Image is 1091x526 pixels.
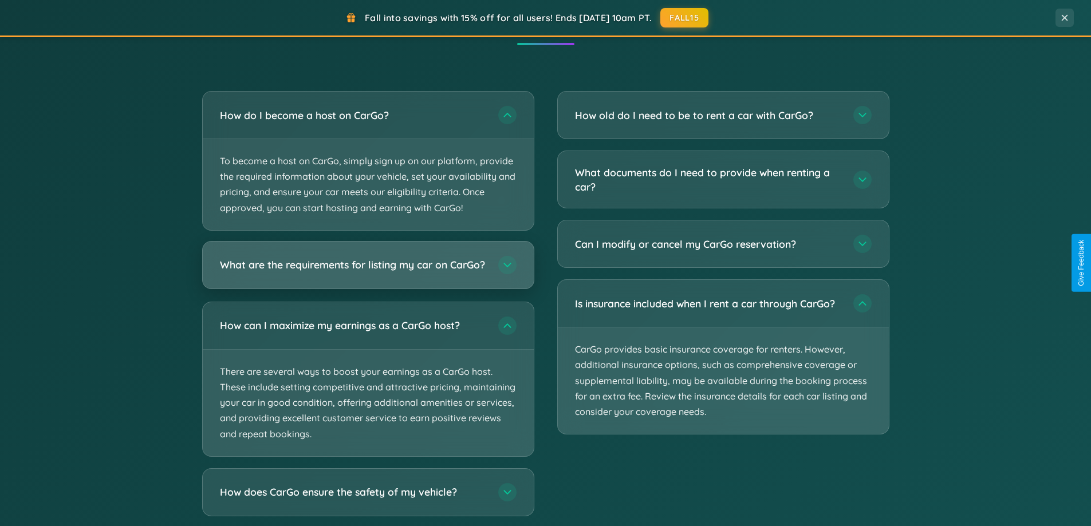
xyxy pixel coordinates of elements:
h3: Is insurance included when I rent a car through CarGo? [575,296,842,311]
h3: How do I become a host on CarGo? [220,108,487,122]
div: Give Feedback [1077,240,1085,286]
h3: Can I modify or cancel my CarGo reservation? [575,237,842,251]
h3: How can I maximize my earnings as a CarGo host? [220,318,487,333]
p: CarGo provides basic insurance coverage for renters. However, additional insurance options, such ... [558,327,889,434]
h3: How old do I need to be to rent a car with CarGo? [575,108,842,122]
h3: How does CarGo ensure the safety of my vehicle? [220,485,487,499]
h3: What documents do I need to provide when renting a car? [575,165,842,193]
span: Fall into savings with 15% off for all users! Ends [DATE] 10am PT. [365,12,652,23]
button: FALL15 [660,8,708,27]
p: There are several ways to boost your earnings as a CarGo host. These include setting competitive ... [203,350,534,456]
p: To become a host on CarGo, simply sign up on our platform, provide the required information about... [203,139,534,230]
h3: What are the requirements for listing my car on CarGo? [220,258,487,272]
